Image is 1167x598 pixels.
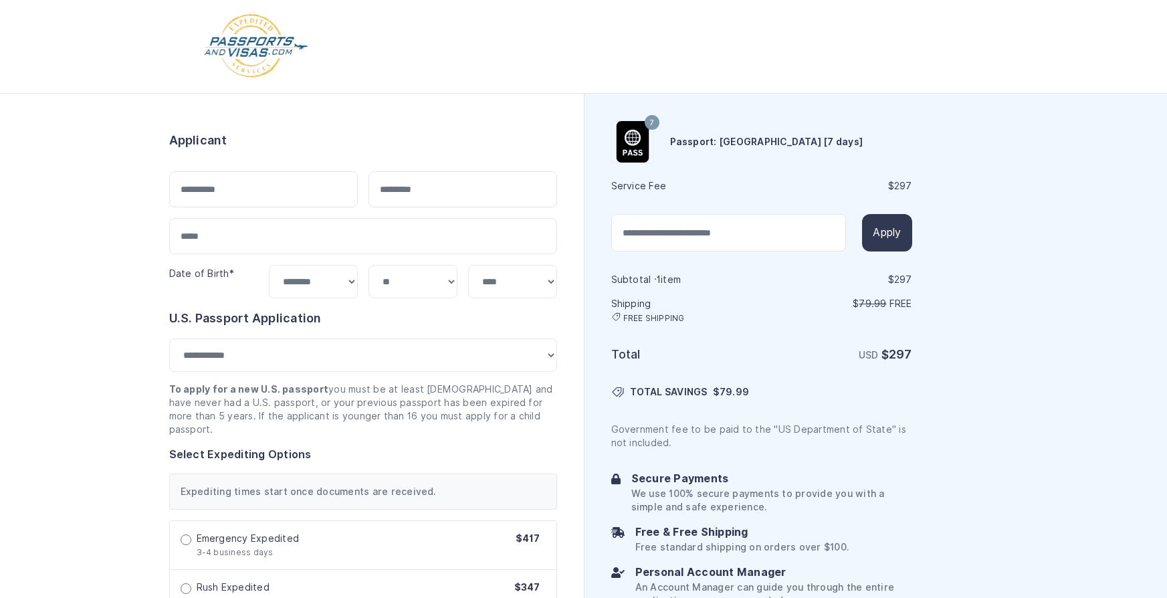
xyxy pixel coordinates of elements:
h6: Subtotal · item [611,273,760,286]
p: $ [763,297,912,310]
span: TOTAL SAVINGS [630,385,708,399]
span: $ [713,385,749,399]
div: Expediting times start once documents are received. [169,474,557,510]
span: 1 [657,274,661,285]
img: Logo [203,13,309,80]
img: Product Name [612,121,653,163]
span: 297 [894,274,912,285]
h6: Total [611,345,760,364]
h6: Applicant [169,131,227,150]
span: $417 [516,533,540,544]
span: $347 [514,582,540,593]
h6: Free & Free Shipping [635,524,849,540]
h6: Service Fee [611,179,760,193]
h6: Passport: [GEOGRAPHIC_DATA] [7 days] [670,135,863,148]
label: Date of Birth* [169,268,234,279]
strong: $ [881,347,912,361]
span: Free [889,298,912,309]
button: Apply [862,214,912,252]
span: FREE SHIPPING [623,313,685,324]
span: Rush Expedited [197,581,270,594]
h6: Shipping [611,297,760,324]
p: you must be at least [DEMOGRAPHIC_DATA] and have never had a U.S. passport, or your previous pass... [169,383,557,436]
span: 7 [649,114,654,132]
span: 297 [889,347,912,361]
span: USD [859,350,879,361]
h6: Select Expediting Options [169,447,557,463]
span: 3-4 business days [197,547,274,557]
h6: U.S. Passport Application [169,309,557,328]
p: We use 100% secure payments to provide you with a simple and safe experience. [631,487,912,514]
p: Government fee to be paid to the "US Department of State" is not included. [611,423,912,450]
span: 297 [894,181,912,191]
span: 79.99 [859,298,886,309]
span: 79.99 [720,387,749,397]
div: $ [763,179,912,193]
p: Free standard shipping on orders over $100. [635,540,849,554]
h6: Personal Account Manager [635,565,912,581]
h6: Secure Payments [631,471,912,487]
div: $ [763,273,912,286]
strong: To apply for a new U.S. passport [169,384,329,395]
span: Emergency Expedited [197,532,300,545]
